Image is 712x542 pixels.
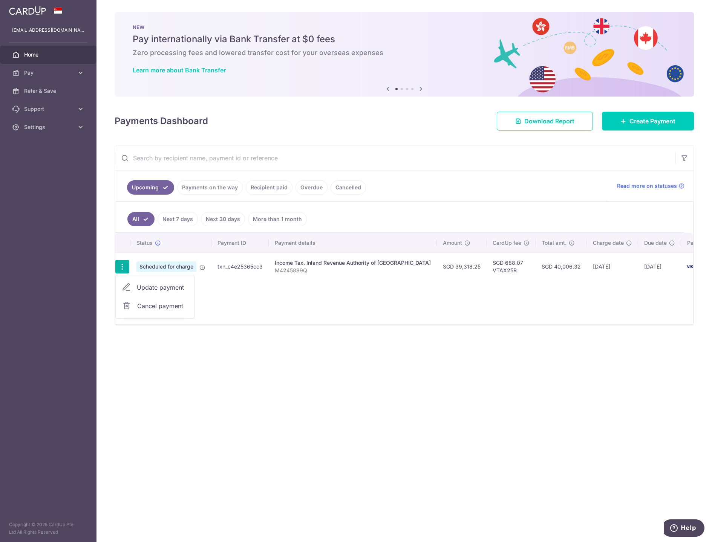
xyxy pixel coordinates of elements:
[24,87,74,95] span: Refer & Save
[133,66,226,74] a: Learn more about Bank Transfer
[12,26,84,34] p: [EMAIL_ADDRESS][DOMAIN_NAME]
[602,112,694,131] a: Create Payment
[617,182,684,190] a: Read more on statuses
[133,33,676,45] h5: Pay internationally via Bank Transfer at $0 fees
[136,261,196,272] span: Scheduled for charge
[296,180,328,195] a: Overdue
[629,117,675,126] span: Create Payment
[542,239,567,247] span: Total amt.
[683,262,698,271] img: Bank Card
[24,105,74,113] span: Support
[617,182,677,190] span: Read more on statuses
[115,114,208,128] h4: Payments Dashboard
[664,519,704,538] iframe: Opens a widget where you can find more information
[9,6,46,15] img: CardUp
[211,233,269,253] th: Payment ID
[115,12,694,97] img: Bank transfer banner
[638,253,681,280] td: [DATE]
[524,117,574,126] span: Download Report
[133,24,676,30] p: NEW
[24,123,74,131] span: Settings
[211,253,269,280] td: txn_c4e25365cc3
[115,146,675,170] input: Search by recipient name, payment id or reference
[201,212,245,226] a: Next 30 days
[127,212,155,226] a: All
[593,239,624,247] span: Charge date
[487,253,536,280] td: SGD 688.07 VTAX25R
[269,233,437,253] th: Payment details
[644,239,667,247] span: Due date
[136,239,153,247] span: Status
[127,180,174,195] a: Upcoming
[24,69,74,77] span: Pay
[497,112,593,131] a: Download Report
[536,253,587,280] td: SGD 40,006.32
[443,239,462,247] span: Amount
[437,253,487,280] td: SGD 39,318.25
[275,267,431,274] p: M4245889Q
[177,180,243,195] a: Payments on the way
[24,51,74,58] span: Home
[587,253,638,280] td: [DATE]
[493,239,521,247] span: CardUp fee
[246,180,292,195] a: Recipient paid
[275,259,431,267] div: Income Tax. Inland Revenue Authority of [GEOGRAPHIC_DATA]
[158,212,198,226] a: Next 7 days
[248,212,307,226] a: More than 1 month
[133,48,676,57] h6: Zero processing fees and lowered transfer cost for your overseas expenses
[331,180,366,195] a: Cancelled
